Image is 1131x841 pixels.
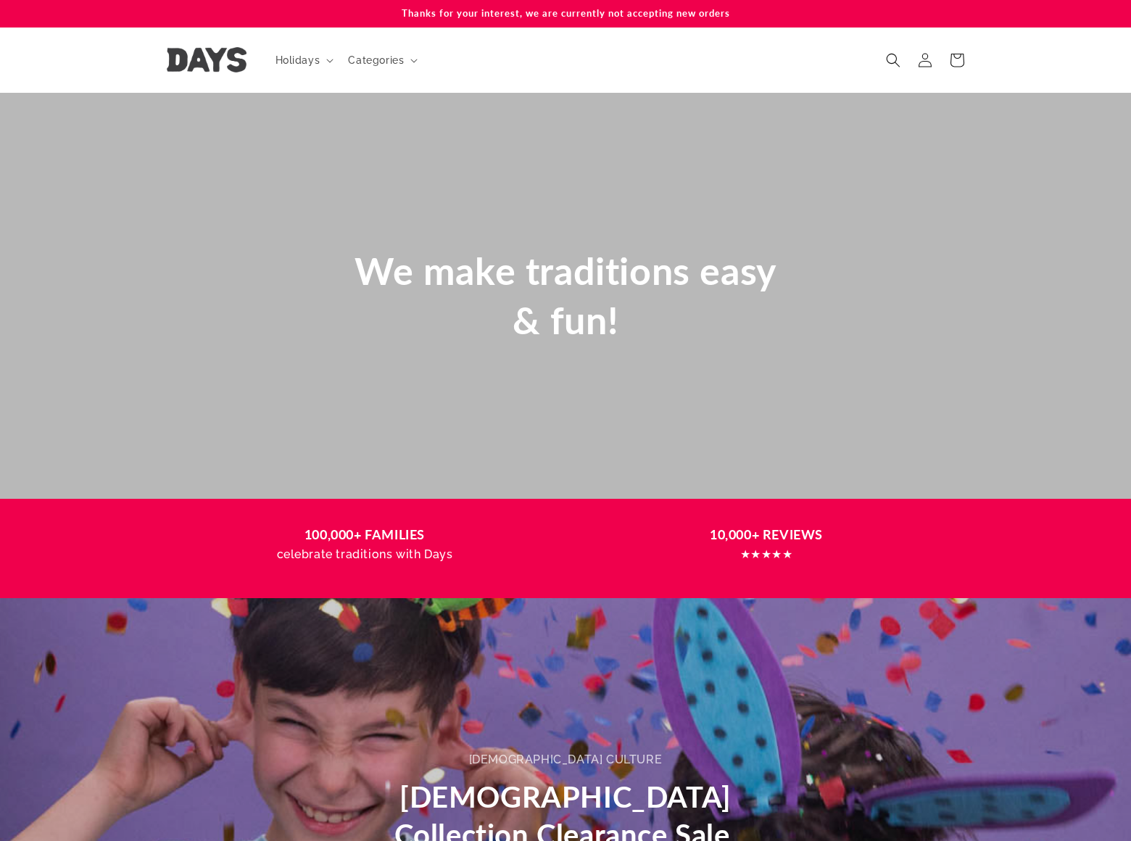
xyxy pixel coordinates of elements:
span: Holidays [275,54,320,67]
img: Days United [167,47,246,72]
h3: 100,000+ FAMILIES [178,525,552,544]
span: We make traditions easy & fun! [355,248,776,342]
summary: Holidays [267,45,340,75]
h3: 10,000+ REVIEWS [579,525,953,544]
div: [DEMOGRAPHIC_DATA] CULTURE [469,750,663,771]
span: Categories [348,54,404,67]
summary: Search [877,44,909,76]
p: celebrate traditions with Days [178,544,552,565]
summary: Categories [339,45,423,75]
p: ★★★★★ [579,544,953,565]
